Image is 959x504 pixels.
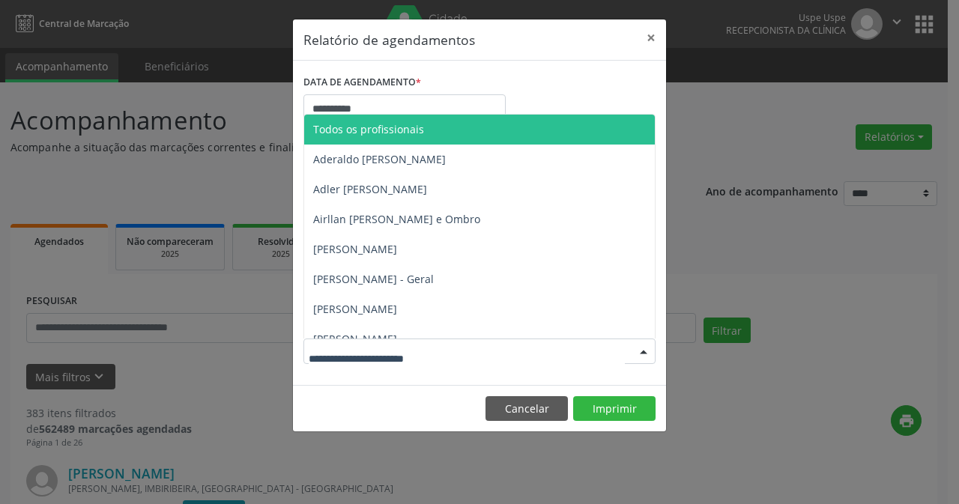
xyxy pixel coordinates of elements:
label: DATA DE AGENDAMENTO [303,71,421,94]
span: Todos os profissionais [313,122,424,136]
span: Adler [PERSON_NAME] [313,182,427,196]
span: Airllan [PERSON_NAME] e Ombro [313,212,480,226]
span: [PERSON_NAME] - Geral [313,272,434,286]
span: [PERSON_NAME] [313,242,397,256]
span: [PERSON_NAME] [313,302,397,316]
span: [PERSON_NAME] [313,332,397,346]
span: Aderaldo [PERSON_NAME] [313,152,446,166]
h5: Relatório de agendamentos [303,30,475,49]
button: Close [636,19,666,56]
button: Imprimir [573,396,656,422]
button: Cancelar [485,396,568,422]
